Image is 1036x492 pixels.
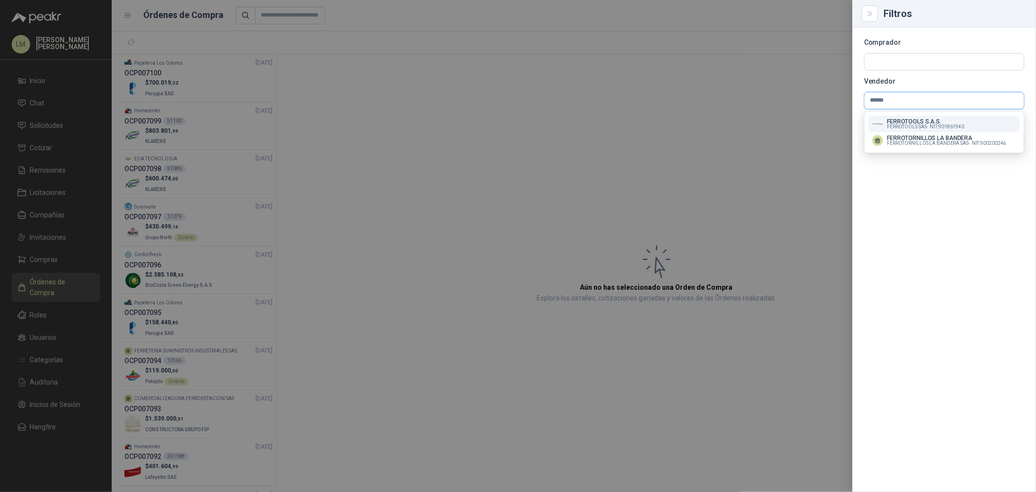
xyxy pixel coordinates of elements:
button: Company LogoFERROTOOLS S.A.S.FERROTOOLS SAS-NIT:901861940 [868,116,1020,132]
div: Filtros [883,9,1024,18]
p: FERROTOOLS S.A.S. [887,119,964,124]
span: NIT : 900200246 [972,141,1006,146]
button: Close [864,8,876,19]
p: Vendedor [864,78,1024,84]
span: NIT : 901861940 [930,124,965,129]
img: Company Logo [872,119,883,129]
p: FERROTORNILLOS LA BANDERA [887,135,1006,141]
p: Comprador [864,39,1024,45]
span: FERROTOOLS SAS - [887,124,928,129]
span: FERROTORNILLOS LA BANDERA SAS - [887,141,970,146]
button: FERROTORNILLOS LA BANDERAFERROTORNILLOS LA BANDERA SAS-NIT:900200246 [868,132,1020,149]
